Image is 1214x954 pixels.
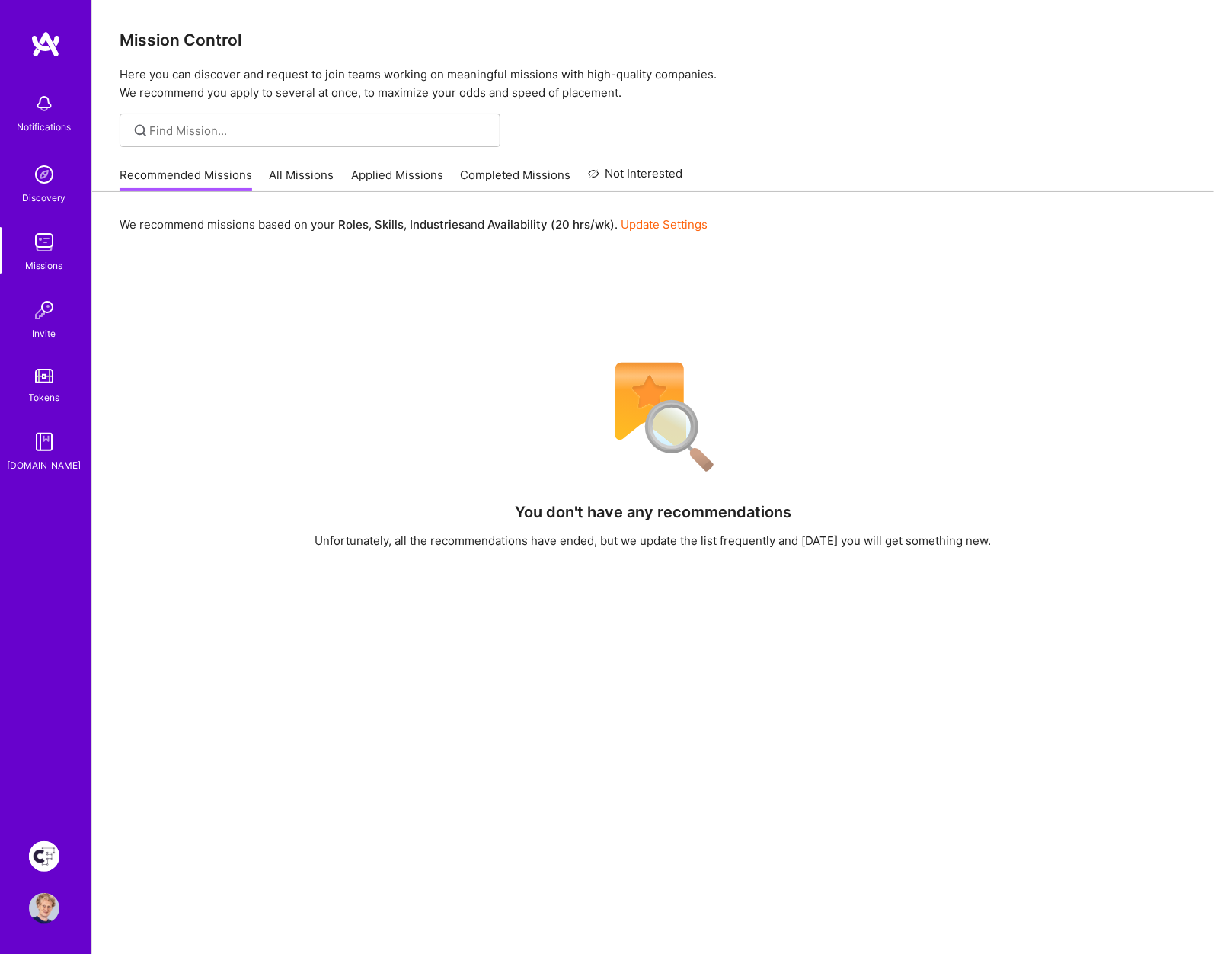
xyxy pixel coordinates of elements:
[120,66,1187,102] p: Here you can discover and request to join teams working on meaningful missions with high-quality ...
[150,123,489,139] input: Find Mission...
[29,389,60,405] div: Tokens
[23,190,66,206] div: Discovery
[26,258,63,274] div: Missions
[25,893,63,924] a: User Avatar
[8,457,81,473] div: [DOMAIN_NAME]
[338,217,369,232] b: Roles
[29,159,59,190] img: discovery
[18,119,72,135] div: Notifications
[30,30,61,58] img: logo
[25,841,63,872] a: Creative Fabrica Project Team
[132,122,149,139] i: icon SearchGrey
[29,841,59,872] img: Creative Fabrica Project Team
[315,533,992,549] div: Unfortunately, all the recommendations have ended, but we update the list frequently and [DATE] y...
[621,217,708,232] a: Update Settings
[29,227,59,258] img: teamwork
[29,295,59,325] img: Invite
[589,353,718,482] img: No Results
[29,88,59,119] img: bell
[120,216,708,232] p: We recommend missions based on your , , and .
[270,167,334,192] a: All Missions
[35,369,53,383] img: tokens
[33,325,56,341] div: Invite
[515,503,791,521] h4: You don't have any recommendations
[410,217,465,232] b: Industries
[461,167,571,192] a: Completed Missions
[375,217,404,232] b: Skills
[120,167,252,192] a: Recommended Missions
[29,427,59,457] img: guide book
[351,167,443,192] a: Applied Missions
[487,217,615,232] b: Availability (20 hrs/wk)
[29,893,59,924] img: User Avatar
[120,30,1187,50] h3: Mission Control
[588,165,683,192] a: Not Interested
